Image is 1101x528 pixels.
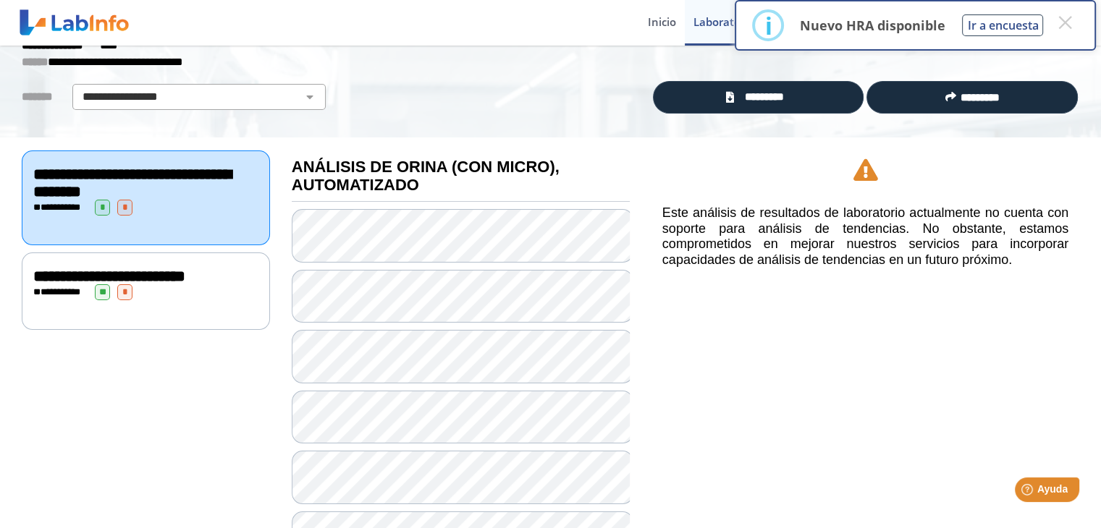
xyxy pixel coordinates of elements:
font: i [764,9,772,41]
font: Nuevo HRA disponible [799,17,945,34]
button: Ir a encuesta [962,14,1043,36]
button: Cerrar este diálogo [1052,9,1078,35]
iframe: Lanzador de widgets de ayuda [972,472,1085,512]
font: × [1056,4,1074,41]
font: ANÁLISIS DE ORINA (CON MICRO), AUTOMATIZADO [292,158,560,194]
font: Laboratorios [693,14,759,29]
font: Este análisis de resultados de laboratorio actualmente no cuenta con soporte para análisis de ten... [662,205,1068,267]
font: Inicio [648,14,676,29]
font: Ir a encuesta [967,17,1038,33]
